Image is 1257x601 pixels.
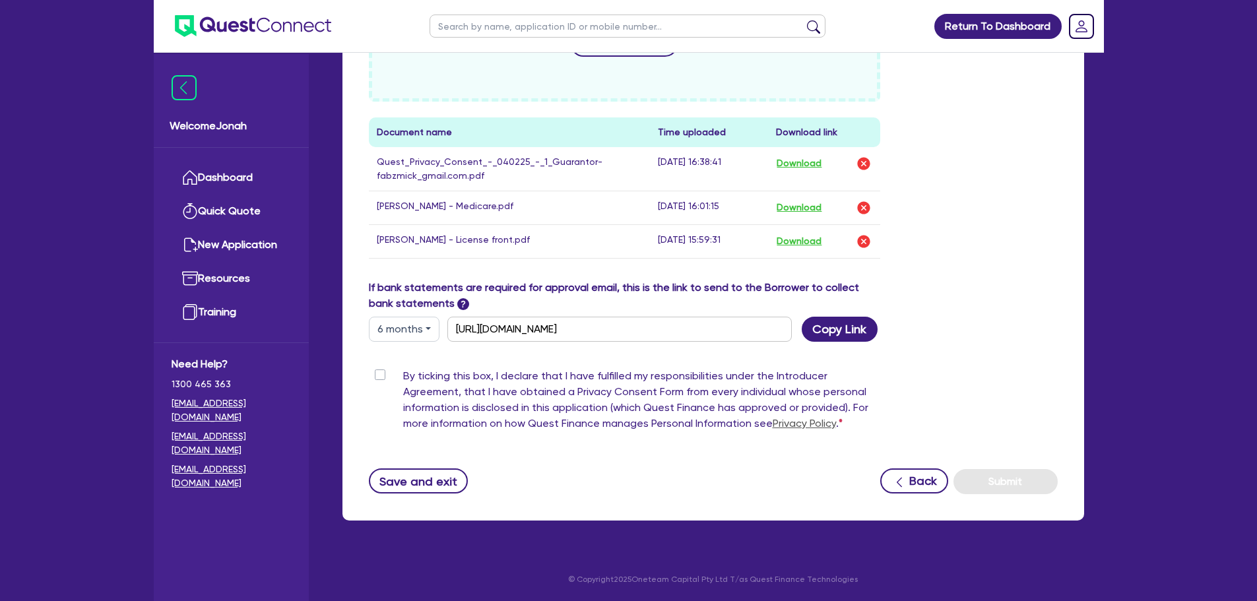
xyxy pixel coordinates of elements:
img: training [182,304,198,320]
th: Download link [768,117,880,147]
img: icon-menu-close [172,75,197,100]
span: Welcome Jonah [170,118,293,134]
a: [EMAIL_ADDRESS][DOMAIN_NAME] [172,462,291,490]
a: Dashboard [172,161,291,195]
img: delete-icon [856,234,872,249]
input: Search by name, application ID or mobile number... [430,15,825,38]
td: [DATE] 16:01:15 [650,191,768,224]
td: [PERSON_NAME] - License front.pdf [369,224,651,258]
a: Quick Quote [172,195,291,228]
span: Need Help? [172,356,291,372]
button: Save and exit [369,468,468,493]
img: delete-icon [856,156,872,172]
a: [EMAIL_ADDRESS][DOMAIN_NAME] [172,396,291,424]
a: Resources [172,262,291,296]
button: Dropdown toggle [369,317,439,342]
span: 1300 465 363 [172,377,291,391]
label: By ticking this box, I declare that I have fulfilled my responsibilities under the Introducer Agr... [403,368,881,437]
button: Back [880,468,948,493]
span: ? [457,298,469,310]
button: Copy Link [802,317,878,342]
a: Privacy Policy [773,417,836,429]
button: Download [776,199,822,216]
a: Return To Dashboard [934,14,1062,39]
td: [DATE] 15:59:31 [650,224,768,258]
img: quick-quote [182,203,198,219]
td: [PERSON_NAME] - Medicare.pdf [369,191,651,224]
button: Download [776,155,822,172]
img: quest-connect-logo-blue [175,15,331,37]
td: [DATE] 16:38:41 [650,147,768,191]
td: Quest_Privacy_Consent_-_040225_-_1_Guarantor-fabzmick_gmail.com.pdf [369,147,651,191]
img: delete-icon [856,200,872,216]
a: Dropdown toggle [1064,9,1099,44]
img: new-application [182,237,198,253]
th: Document name [369,117,651,147]
button: Download [776,233,822,250]
button: Submit [953,469,1058,494]
p: © Copyright 2025 Oneteam Capital Pty Ltd T/as Quest Finance Technologies [333,573,1093,585]
a: [EMAIL_ADDRESS][DOMAIN_NAME] [172,429,291,457]
th: Time uploaded [650,117,768,147]
a: Training [172,296,291,329]
a: New Application [172,228,291,262]
img: resources [182,270,198,286]
label: If bank statements are required for approval email, this is the link to send to the Borrower to c... [369,280,881,311]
